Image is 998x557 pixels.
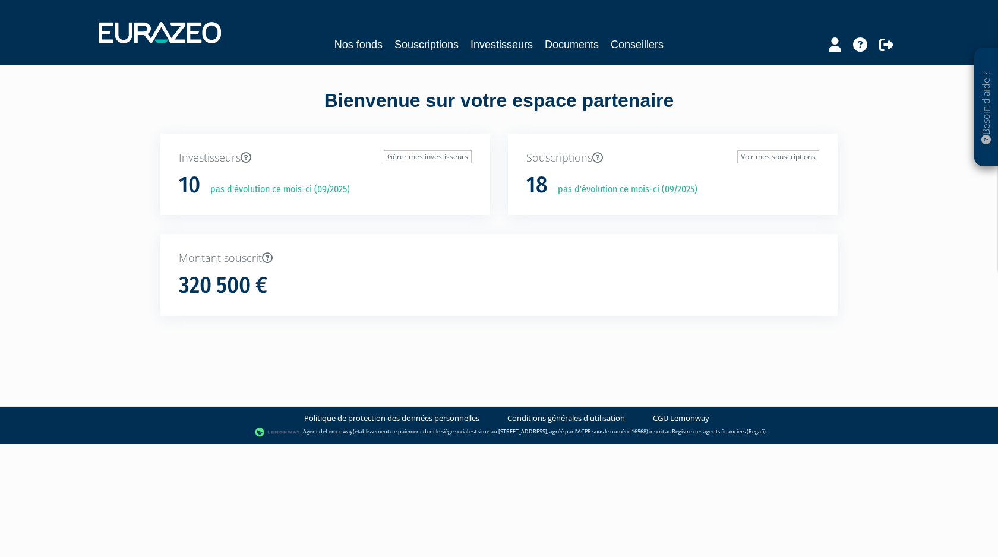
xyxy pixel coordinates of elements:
img: 1732889491-logotype_eurazeo_blanc_rvb.png [99,22,221,43]
a: Conseillers [611,36,664,53]
a: Registre des agents financiers (Regafi) [672,428,766,435]
a: Gérer mes investisseurs [384,150,472,163]
a: Conditions générales d'utilisation [507,413,625,424]
img: logo-lemonway.png [255,426,301,438]
p: Souscriptions [526,150,819,166]
a: Politique de protection des données personnelles [304,413,479,424]
a: Voir mes souscriptions [737,150,819,163]
p: Besoin d'aide ? [980,54,993,161]
a: Lemonway [326,428,353,435]
p: Montant souscrit [179,251,819,266]
h1: 18 [526,173,548,198]
a: CGU Lemonway [653,413,709,424]
a: Documents [545,36,599,53]
a: Investisseurs [470,36,533,53]
a: Nos fonds [334,36,383,53]
div: Bienvenue sur votre espace partenaire [151,87,847,134]
p: Investisseurs [179,150,472,166]
h1: 320 500 € [179,273,267,298]
p: pas d'évolution ce mois-ci (09/2025) [202,183,350,197]
h1: 10 [179,173,200,198]
div: - Agent de (établissement de paiement dont le siège social est situé au [STREET_ADDRESS], agréé p... [12,426,986,438]
p: pas d'évolution ce mois-ci (09/2025) [549,183,697,197]
a: Souscriptions [394,36,459,53]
